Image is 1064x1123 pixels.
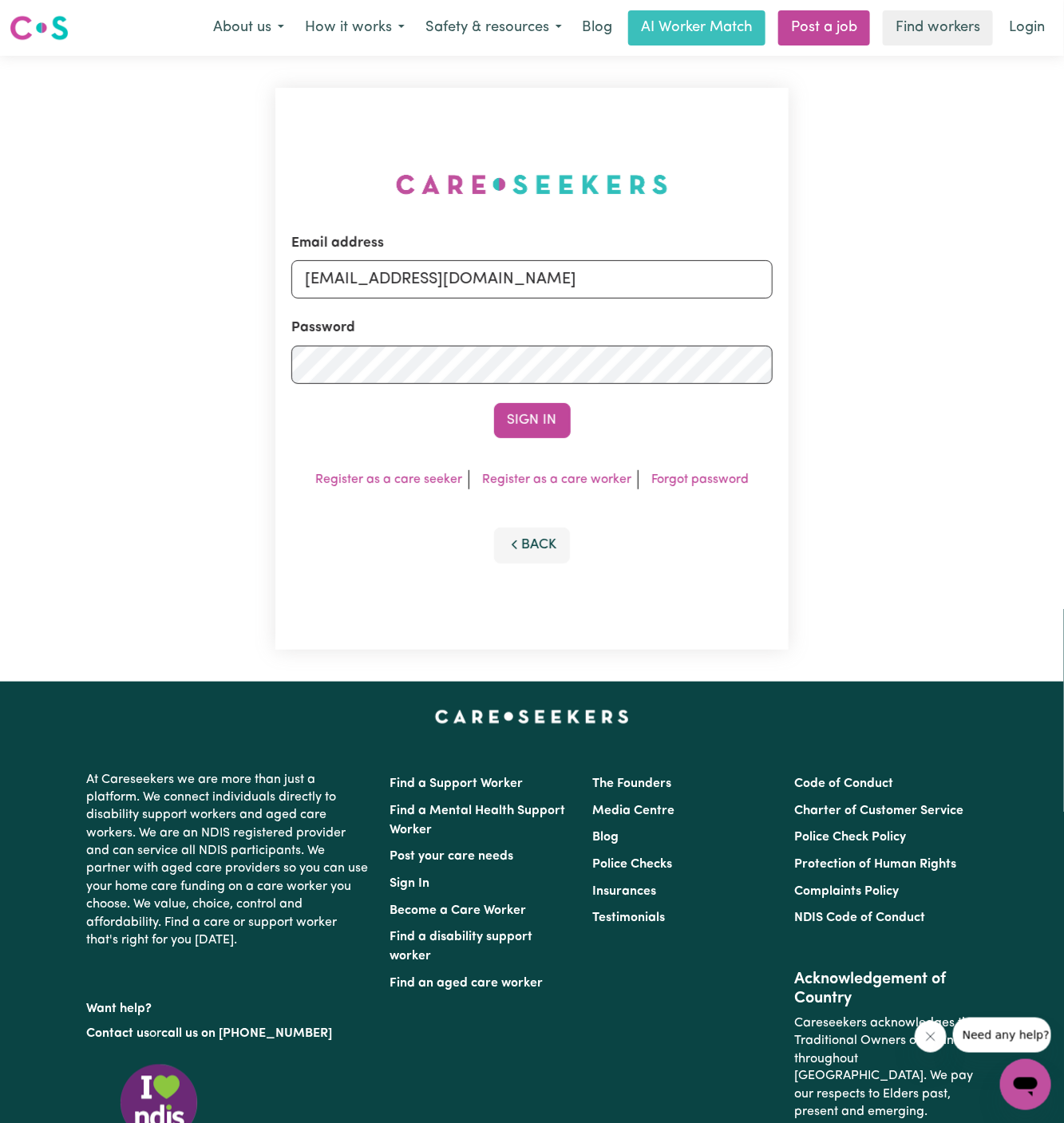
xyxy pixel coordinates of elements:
iframe: Message from company [953,1018,1051,1053]
h2: Acknowledgement of Country [794,970,977,1008]
a: The Founders [592,777,671,790]
a: Register as a care worker [482,473,631,486]
a: Blog [572,10,622,45]
a: Police Check Policy [794,831,906,844]
a: Contact us [87,1027,150,1040]
a: Find a Support Worker [390,777,524,790]
a: Complaints Policy [794,885,899,898]
iframe: Close message [915,1021,947,1053]
a: Find a Mental Health Support Worker [390,805,566,836]
button: Back [494,528,571,563]
a: Code of Conduct [794,777,893,790]
button: About us [203,11,295,45]
a: call us on [PHONE_NUMBER] [162,1027,333,1040]
a: Careseekers logo [10,10,69,46]
a: Charter of Customer Service [794,805,963,817]
a: Post a job [778,10,870,45]
a: Media Centre [592,805,674,817]
a: Blog [592,831,619,844]
a: Find an aged care worker [390,977,544,990]
a: Find a disability support worker [390,931,533,963]
a: Testimonials [592,911,665,924]
iframe: Button to launch messaging window [1000,1059,1051,1110]
a: Login [999,10,1054,45]
input: Email address [291,260,773,299]
a: Register as a care seeker [315,473,462,486]
p: Want help? [87,994,371,1018]
a: Become a Care Worker [390,904,527,917]
a: Forgot password [651,473,749,486]
a: Post your care needs [390,850,514,863]
p: At Careseekers we are more than just a platform. We connect individuals directly to disability su... [87,765,371,956]
button: Sign In [494,403,571,438]
p: or [87,1018,371,1049]
a: Insurances [592,885,656,898]
img: Careseekers logo [10,14,69,42]
a: Protection of Human Rights [794,858,956,871]
a: Find workers [883,10,993,45]
a: AI Worker Match [628,10,765,45]
a: Sign In [390,877,430,890]
button: How it works [295,11,415,45]
label: Password [291,318,355,338]
a: Careseekers home page [435,710,629,723]
a: NDIS Code of Conduct [794,911,925,924]
button: Safety & resources [415,11,572,45]
label: Email address [291,233,384,254]
a: Police Checks [592,858,672,871]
